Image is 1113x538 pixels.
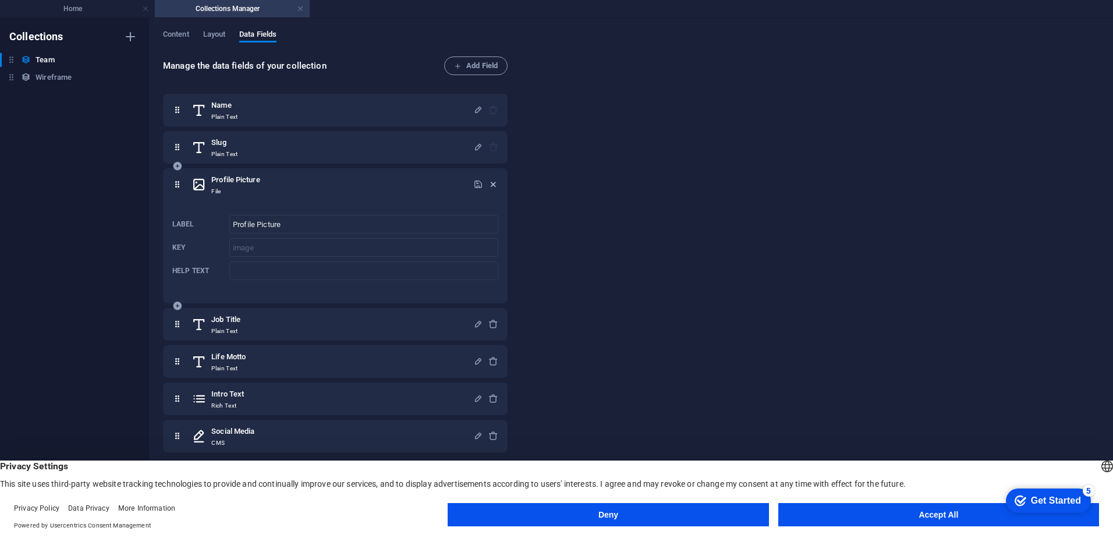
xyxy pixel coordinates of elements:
[172,220,225,229] p: Label
[211,112,238,122] p: Plain Text
[86,2,98,14] div: 5
[155,2,310,15] h4: Collections Manager
[211,150,238,159] p: Plain Text
[34,13,84,23] div: Get Started
[239,27,277,44] span: Data Fields
[211,438,254,448] p: CMS
[211,327,240,336] p: Plain Text
[211,424,254,438] h6: Social Media
[211,187,260,196] p: File
[36,53,54,67] h6: Team
[36,70,72,84] h6: Wireframe
[163,59,444,73] h6: Manage the data fields of your collection
[163,27,189,44] span: Content
[211,387,244,401] h6: Intro Text
[211,136,238,150] h6: Slug
[123,30,137,44] i: Create new collection
[444,56,508,75] button: Add Field
[229,215,498,233] div: Label
[9,30,63,44] h6: Collections
[9,6,94,30] div: Get Started 5 items remaining, 0% complete
[211,364,246,373] p: Plain Text
[172,266,225,275] p: This text is displayed below the field when editing an item
[211,313,240,327] h6: Job Title
[211,350,246,364] h6: Life Motto
[211,401,244,410] p: Rich Text
[203,27,226,44] span: Layout
[211,98,238,112] h6: Name
[229,261,498,280] div: Help text
[211,173,260,187] h6: Profile Picture
[454,59,498,73] span: Add Field
[172,243,225,252] p: A unique identifier for this field that is internally used. Cannot be changed.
